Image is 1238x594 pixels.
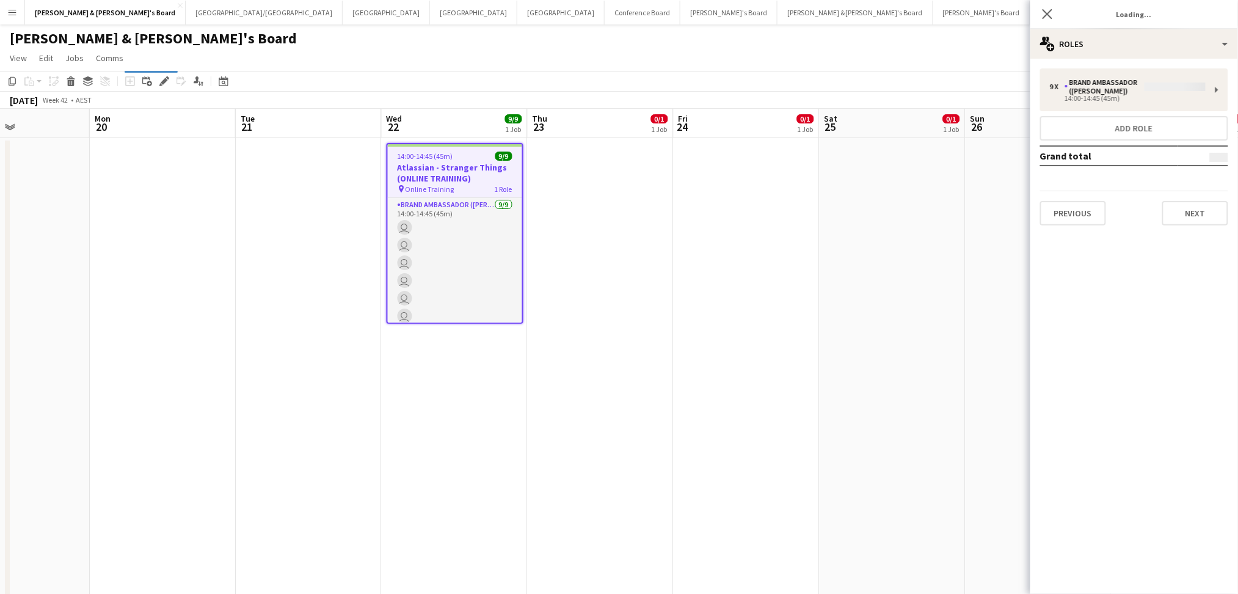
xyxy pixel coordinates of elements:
[605,1,680,24] button: Conference Board
[1040,116,1228,141] button: Add role
[1162,201,1228,226] button: Next
[933,1,1030,24] button: [PERSON_NAME]'s Board
[1030,29,1238,59] div: Roles
[343,1,430,24] button: [GEOGRAPHIC_DATA]
[1030,6,1238,22] h3: Loading...
[186,1,343,24] button: [GEOGRAPHIC_DATA]/[GEOGRAPHIC_DATA]
[430,1,517,24] button: [GEOGRAPHIC_DATA]
[25,1,186,24] button: [PERSON_NAME] & [PERSON_NAME]'s Board
[680,1,777,24] button: [PERSON_NAME]'s Board
[1040,146,1178,166] td: Grand total
[777,1,933,24] button: [PERSON_NAME] & [PERSON_NAME]'s Board
[517,1,605,24] button: [GEOGRAPHIC_DATA]
[1040,201,1106,226] button: Previous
